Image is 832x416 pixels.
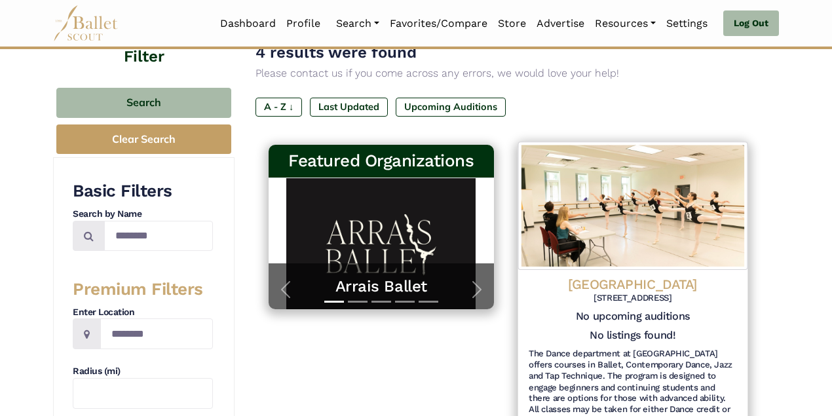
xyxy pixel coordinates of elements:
[493,10,531,37] a: Store
[73,278,213,301] h3: Premium Filters
[255,65,758,82] p: Please contact us if you come across any errors, we would love your help!
[518,142,747,270] img: Logo
[324,294,344,309] button: Slide 1
[590,10,661,37] a: Resources
[255,98,302,116] label: A - Z ↓
[419,294,438,309] button: Slide 5
[215,10,281,37] a: Dashboard
[281,10,326,37] a: Profile
[531,10,590,37] a: Advertise
[396,98,506,116] label: Upcoming Auditions
[395,294,415,309] button: Slide 4
[279,150,483,172] h3: Featured Organizations
[255,43,417,62] span: 4 results were found
[385,10,493,37] a: Favorites/Compare
[371,294,391,309] button: Slide 3
[528,275,736,293] h4: [GEOGRAPHIC_DATA]
[73,180,213,202] h3: Basic Filters
[282,276,481,297] a: Arrais Ballet
[104,221,213,252] input: Search by names...
[73,365,213,378] h4: Radius (mi)
[528,309,736,323] h5: No upcoming auditions
[661,10,713,37] a: Settings
[310,98,388,116] label: Last Updated
[73,208,213,221] h4: Search by Name
[100,318,213,349] input: Location
[56,124,231,154] button: Clear Search
[723,10,779,37] a: Log Out
[528,293,736,304] h6: [STREET_ADDRESS]
[348,294,368,309] button: Slide 2
[331,10,385,37] a: Search
[73,306,213,319] h4: Enter Location
[589,329,675,343] h5: No listings found!
[56,88,231,119] button: Search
